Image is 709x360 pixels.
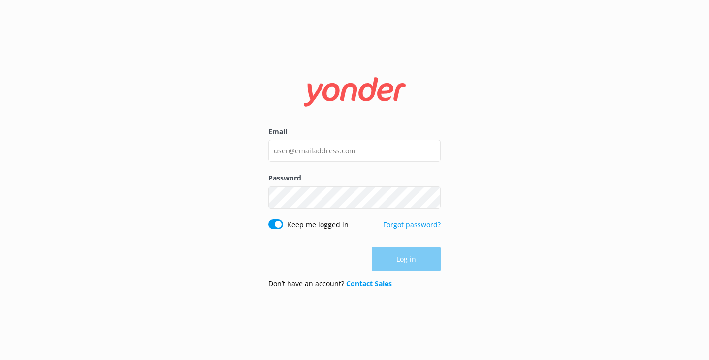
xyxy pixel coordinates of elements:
label: Email [268,126,441,137]
button: Show password [421,187,441,207]
label: Password [268,173,441,183]
a: Contact Sales [346,279,392,288]
p: Don’t have an account? [268,278,392,289]
label: Keep me logged in [287,219,349,230]
a: Forgot password? [383,220,441,229]
input: user@emailaddress.com [268,140,441,162]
